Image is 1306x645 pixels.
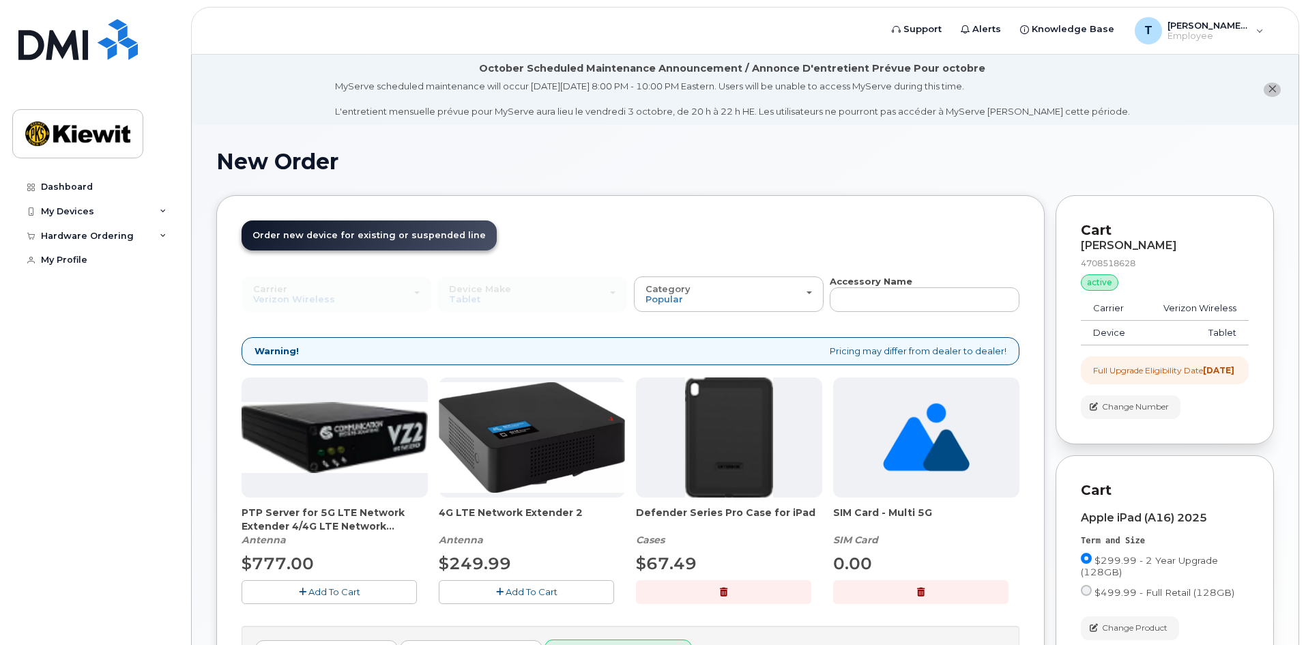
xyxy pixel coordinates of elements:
[883,377,970,498] img: no_image_found-2caef05468ed5679b831cfe6fc140e25e0c280774317ffc20a367ab7fd17291e.png
[685,377,773,498] img: defenderipad10thgen.png
[636,554,697,573] span: $67.49
[242,506,428,547] div: PTP Server for 5G LTE Network Extender 4/4G LTE Network Extender 3
[1094,587,1234,598] span: $499.99 - Full Retail (128GB)
[252,230,486,240] span: Order new device for existing or suspended line
[833,554,872,573] span: 0.00
[1081,395,1180,419] button: Change Number
[1081,220,1249,240] p: Cart
[242,534,286,546] em: Antenna
[439,554,511,573] span: $249.99
[634,276,824,312] button: Category Popular
[645,283,691,294] span: Category
[1093,364,1234,376] div: Full Upgrade Eligibility Date
[242,506,428,533] span: PTP Server for 5G LTE Network Extender 4/4G LTE Network Extender 3
[1142,321,1249,345] td: Tablet
[1081,240,1249,252] div: [PERSON_NAME]
[1142,296,1249,321] td: Verizon Wireless
[308,586,360,597] span: Add To Cart
[636,506,822,533] span: Defender Series Pro Case for iPad
[242,402,428,473] img: Casa_Sysem.png
[439,534,483,546] em: Antenna
[1081,257,1249,269] div: 4708518628
[1081,321,1142,345] td: Device
[242,580,417,604] button: Add To Cart
[1081,535,1249,547] div: Term and Size
[1081,616,1179,640] button: Change Product
[439,382,625,492] img: 4glte_extender.png
[439,506,625,547] div: 4G LTE Network Extender 2
[636,506,822,547] div: Defender Series Pro Case for iPad
[833,534,878,546] em: SIM Card
[242,554,314,573] span: $777.00
[1081,481,1249,500] p: Cart
[1081,274,1118,291] div: active
[1102,622,1167,634] span: Change Product
[506,586,557,597] span: Add To Cart
[645,293,683,304] span: Popular
[439,580,614,604] button: Add To Cart
[255,345,299,358] strong: Warning!
[242,337,1019,365] div: Pricing may differ from dealer to dealer!
[1203,365,1234,375] strong: [DATE]
[1081,553,1092,564] input: $299.99 - 2 Year Upgrade (128GB)
[1247,586,1296,635] iframe: Messenger Launcher
[830,276,912,287] strong: Accessory Name
[479,61,985,76] div: October Scheduled Maintenance Announcement / Annonce D'entretient Prévue Pour octobre
[1264,83,1281,97] button: close notification
[1102,401,1169,413] span: Change Number
[1081,555,1218,577] span: $299.99 - 2 Year Upgrade (128GB)
[636,534,665,546] em: Cases
[833,506,1019,547] div: SIM Card - Multi 5G
[1081,585,1092,596] input: $499.99 - Full Retail (128GB)
[216,149,1274,173] h1: New Order
[335,80,1130,118] div: MyServe scheduled maintenance will occur [DATE][DATE] 8:00 PM - 10:00 PM Eastern. Users will be u...
[1081,512,1249,524] div: Apple iPad (A16) 2025
[833,506,1019,533] span: SIM Card - Multi 5G
[439,506,625,533] span: 4G LTE Network Extender 2
[1081,296,1142,321] td: Carrier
